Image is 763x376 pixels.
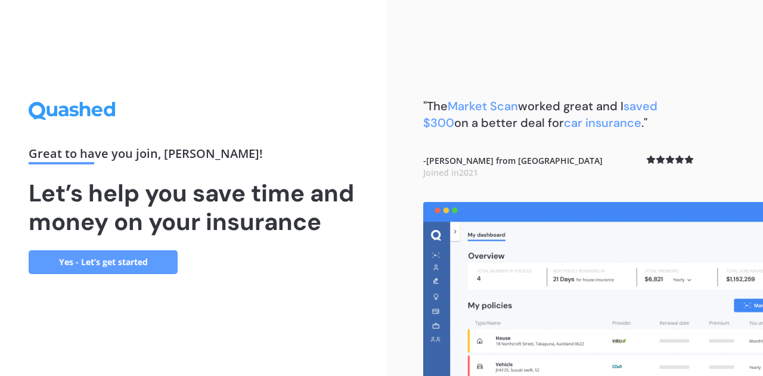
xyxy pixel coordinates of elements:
div: Great to have you join , [PERSON_NAME] ! [29,148,359,164]
a: Yes - Let’s get started [29,250,178,274]
span: Joined in 2021 [423,167,478,178]
span: Market Scan [448,98,518,114]
span: car insurance [564,115,641,130]
img: dashboard.webp [423,202,763,376]
b: "The worked great and I on a better deal for ." [423,98,657,130]
b: - [PERSON_NAME] from [GEOGRAPHIC_DATA] [423,155,603,178]
h1: Let’s help you save time and money on your insurance [29,179,359,236]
